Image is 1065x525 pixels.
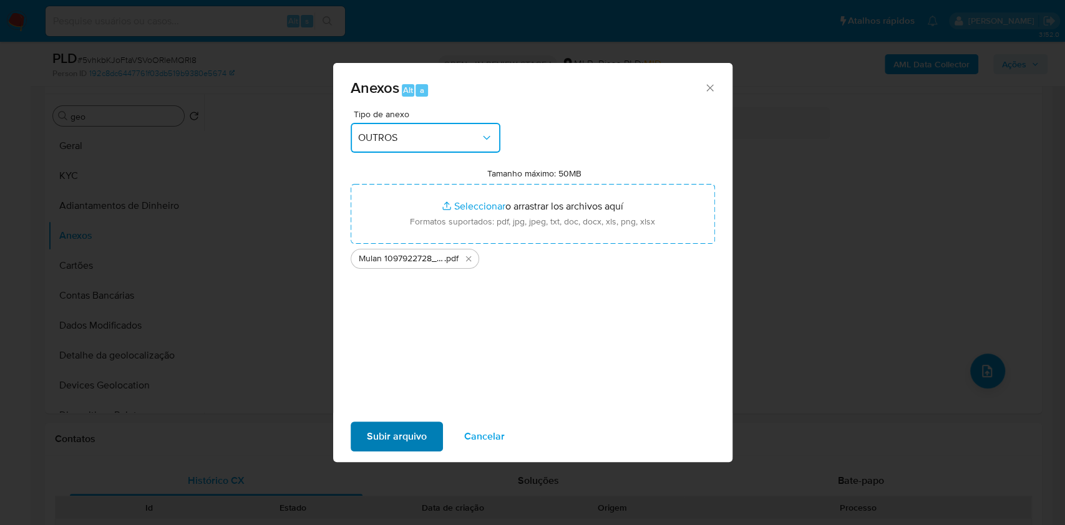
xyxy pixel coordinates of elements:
span: Anexos [351,77,399,99]
span: a [420,84,424,96]
span: Cancelar [464,423,505,450]
button: Eliminar Mulan 1097922728_Carlos Alberto Rodrigues da Silva 2025_08_08_10_44_30.pdf [461,251,476,266]
ul: Archivos seleccionados [351,244,715,269]
span: Alt [403,84,413,96]
span: OUTROS [358,132,480,144]
button: OUTROS [351,123,500,153]
button: Cerrar [704,82,715,93]
button: Subir arquivo [351,421,443,451]
span: Mulan 1097922728_Carlos [PERSON_NAME] 2025_08_08_10_44_30 [359,253,444,265]
span: Subir arquivo [367,423,427,450]
button: Cancelar [448,421,521,451]
label: Tamanho máximo: 50MB [487,168,581,179]
span: .pdf [444,253,459,265]
span: Tipo de anexo [354,110,503,118]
